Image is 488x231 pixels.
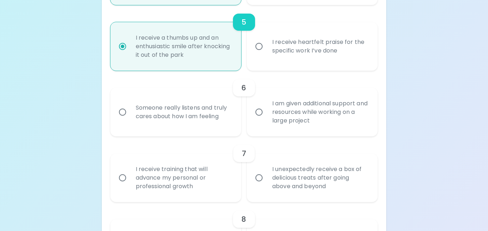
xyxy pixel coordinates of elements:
div: I unexpectedly receive a box of delicious treats after going above and beyond [267,156,374,199]
div: I receive a thumbs up and an enthusiastic smile after knocking it out of the park [130,25,237,68]
div: choice-group-check [110,71,378,136]
h6: 6 [241,82,246,94]
div: I receive heartfelt praise for the specific work I’ve done [267,29,374,64]
h6: 7 [242,148,246,159]
div: Someone really listens and truly cares about how I am feeling [130,95,237,129]
div: I receive training that will advance my personal or professional growth [130,156,237,199]
h6: 8 [241,214,246,225]
h6: 5 [241,16,246,28]
div: choice-group-check [110,136,378,202]
div: I am given additional support and resources while working on a large project [267,91,374,134]
div: choice-group-check [110,5,378,71]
